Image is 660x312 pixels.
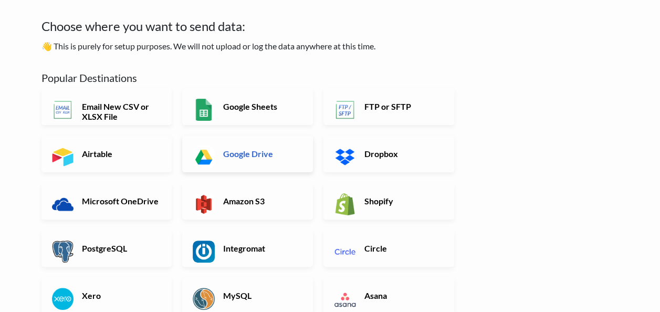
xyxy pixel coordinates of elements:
h6: Email New CSV or XLSX File [79,101,162,121]
img: PostgreSQL App & API [52,241,74,263]
img: Google Drive App & API [193,146,215,168]
img: Airtable App & API [52,146,74,168]
img: Xero App & API [52,288,74,310]
img: Dropbox App & API [334,146,356,168]
h6: Airtable [79,149,162,159]
img: Google Sheets App & API [193,99,215,121]
a: FTP or SFTP [323,88,454,125]
h6: MySQL [221,290,303,300]
h6: Microsoft OneDrive [79,196,162,206]
h6: Amazon S3 [221,196,303,206]
a: Integromat [182,230,313,267]
a: Amazon S3 [182,183,313,220]
img: Amazon S3 App & API [193,193,215,215]
a: Circle [323,230,454,267]
h6: Shopify [362,196,444,206]
img: FTP or SFTP App & API [334,99,356,121]
h6: FTP or SFTP [362,101,444,111]
img: Integromat App & API [193,241,215,263]
a: Google Drive [182,136,313,172]
p: 👋 This is purely for setup purposes. We will not upload or log the data anywhere at this time. [41,40,469,53]
h4: Choose where you want to send data: [41,17,469,36]
h6: Asana [362,290,444,300]
h6: Google Drive [221,149,303,159]
a: Dropbox [323,136,454,172]
a: Shopify [323,183,454,220]
h5: Popular Destinations [41,71,469,84]
img: Email New CSV or XLSX File App & API [52,99,74,121]
h6: Circle [362,243,444,253]
a: Airtable [41,136,172,172]
a: Email New CSV or XLSX File [41,88,172,125]
a: PostgreSQL [41,230,172,267]
h6: Integromat [221,243,303,253]
img: Shopify App & API [334,193,356,215]
img: Circle App & API [334,241,356,263]
a: Microsoft OneDrive [41,183,172,220]
h6: Google Sheets [221,101,303,111]
img: Microsoft OneDrive App & API [52,193,74,215]
a: Google Sheets [182,88,313,125]
h6: PostgreSQL [79,243,162,253]
iframe: Drift Widget Chat Controller [607,259,647,299]
img: Asana App & API [334,288,356,310]
h6: Dropbox [362,149,444,159]
img: MySQL App & API [193,288,215,310]
h6: Xero [79,290,162,300]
